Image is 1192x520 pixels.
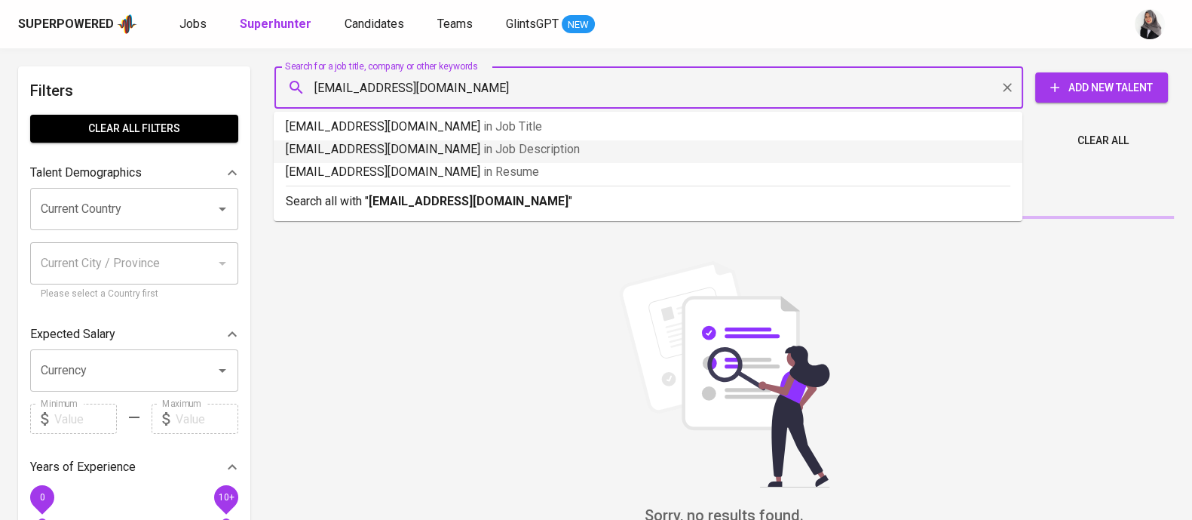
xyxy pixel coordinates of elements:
a: Teams [437,15,476,34]
div: Superpowered [18,16,114,33]
div: Years of Experience [30,452,238,482]
span: Add New Talent [1047,78,1156,97]
span: in Resume [483,165,539,179]
p: Expected Salary [30,325,115,343]
img: sinta.windasari@glints.com [1135,9,1165,39]
div: Expected Salary [30,319,238,349]
span: Clear All filters [42,119,226,138]
div: Talent Demographics [30,158,238,188]
span: Jobs [179,17,207,31]
p: [EMAIL_ADDRESS][DOMAIN_NAME] [286,140,1010,158]
p: Please select a Country first [41,287,228,302]
p: Years of Experience [30,458,136,476]
input: Value [54,404,117,434]
span: 0 [39,492,44,503]
button: Clear All [1071,127,1135,155]
button: Add New Talent [1035,72,1168,103]
button: Clear All filters [30,115,238,143]
a: Jobs [179,15,210,34]
a: Superhunter [240,15,314,34]
p: [EMAIL_ADDRESS][DOMAIN_NAME] [286,118,1010,136]
h6: Filters [30,78,238,103]
a: Superpoweredapp logo [18,13,137,35]
img: app logo [117,13,137,35]
button: Clear [997,77,1018,98]
span: Clear All [1077,131,1129,150]
button: Open [212,198,233,220]
input: Value [176,404,238,434]
span: 10+ [218,492,234,503]
b: Superhunter [240,17,311,31]
span: Teams [437,17,473,31]
p: [EMAIL_ADDRESS][DOMAIN_NAME] [286,163,1010,181]
a: GlintsGPT NEW [506,15,595,34]
button: Open [212,360,233,381]
span: in Job Title [483,119,542,134]
span: Candidates [345,17,404,31]
span: in Job Description [483,142,580,156]
p: Search all with " " [286,192,1010,211]
span: NEW [562,17,595,32]
span: GlintsGPT [506,17,559,31]
a: Candidates [345,15,407,34]
p: Talent Demographics [30,164,142,182]
img: file_searching.svg [611,261,838,488]
b: [EMAIL_ADDRESS][DOMAIN_NAME] [369,194,568,208]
